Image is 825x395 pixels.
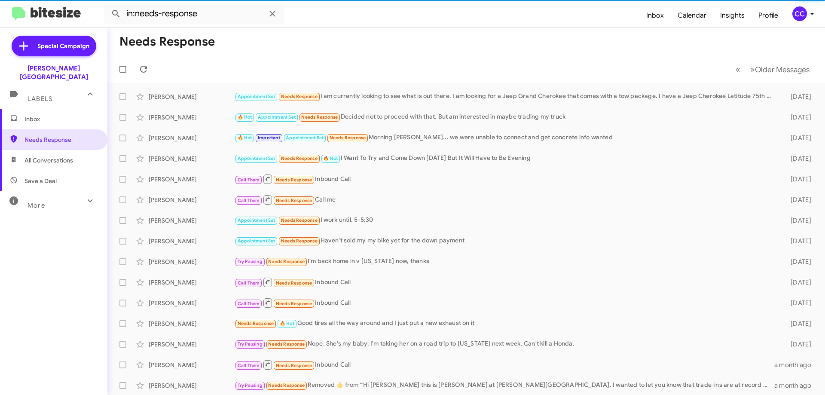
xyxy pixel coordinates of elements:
[238,238,275,244] span: Appointment Set
[777,113,818,122] div: [DATE]
[235,92,777,101] div: I am currently looking to see what is out there. I am looking for a Jeep Grand Cherokee that come...
[235,380,774,390] div: Removed ‌👍‌ from “ Hi [PERSON_NAME] this is [PERSON_NAME] at [PERSON_NAME][GEOGRAPHIC_DATA]. I wa...
[286,135,324,141] span: Appointment Set
[639,3,671,28] span: Inbox
[238,259,263,264] span: Try Pausing
[24,135,98,144] span: Needs Response
[268,341,305,347] span: Needs Response
[238,198,260,203] span: Call Them
[235,297,777,308] div: Inbound Call
[24,156,73,165] span: All Conversations
[238,341,263,347] span: Try Pausing
[777,134,818,142] div: [DATE]
[235,112,777,122] div: Decided not to proceed with that. But am interested in maybe trading my truck
[777,196,818,204] div: [DATE]
[238,363,260,368] span: Call Them
[149,175,235,184] div: [PERSON_NAME]
[238,217,275,223] span: Appointment Set
[27,95,52,103] span: Labels
[12,36,96,56] a: Special Campaign
[119,35,215,49] h1: Needs Response
[235,174,777,184] div: Inbound Call
[276,301,312,306] span: Needs Response
[24,177,57,185] span: Save a Deal
[745,61,815,78] button: Next
[777,154,818,163] div: [DATE]
[777,340,818,349] div: [DATE]
[777,237,818,245] div: [DATE]
[281,238,318,244] span: Needs Response
[785,6,816,21] button: CC
[752,3,785,28] a: Profile
[149,196,235,204] div: [PERSON_NAME]
[671,3,713,28] a: Calendar
[268,383,305,388] span: Needs Response
[235,318,777,328] div: Good tires all the way around and I just put a new exhaust on it
[755,65,810,74] span: Older Messages
[149,257,235,266] div: [PERSON_NAME]
[235,339,777,349] div: Nope. She's my baby. I'm taking her on a road trip to [US_STATE] next week. Can't kill a Honda.
[777,257,818,266] div: [DATE]
[750,64,755,75] span: »
[777,92,818,101] div: [DATE]
[281,217,318,223] span: Needs Response
[238,301,260,306] span: Call Them
[238,135,252,141] span: 🔥 Hot
[238,280,260,286] span: Call Them
[238,94,275,99] span: Appointment Set
[774,361,818,369] div: a month ago
[238,321,274,326] span: Needs Response
[235,153,777,163] div: I Want To Try and Come Down [DATE] But It Will Have to Be Evening
[736,64,740,75] span: «
[323,156,338,161] span: 🔥 Hot
[258,135,280,141] span: Important
[149,319,235,328] div: [PERSON_NAME]
[149,154,235,163] div: [PERSON_NAME]
[777,278,818,287] div: [DATE]
[149,237,235,245] div: [PERSON_NAME]
[258,114,296,120] span: Appointment Set
[713,3,752,28] span: Insights
[149,92,235,101] div: [PERSON_NAME]
[27,202,45,209] span: More
[238,156,275,161] span: Appointment Set
[149,361,235,369] div: [PERSON_NAME]
[235,236,777,246] div: Haven't sold my my bike yet for the down payment
[235,359,774,370] div: Inbound Call
[238,383,263,388] span: Try Pausing
[777,319,818,328] div: [DATE]
[730,61,746,78] button: Previous
[330,135,366,141] span: Needs Response
[276,280,312,286] span: Needs Response
[149,113,235,122] div: [PERSON_NAME]
[235,133,777,143] div: Morning [PERSON_NAME]... we were unable to connect and get concrete info wanted
[301,114,338,120] span: Needs Response
[149,134,235,142] div: [PERSON_NAME]
[792,6,807,21] div: CC
[268,259,305,264] span: Needs Response
[149,278,235,287] div: [PERSON_NAME]
[777,299,818,307] div: [DATE]
[731,61,815,78] nav: Page navigation example
[238,114,252,120] span: 🔥 Hot
[281,156,318,161] span: Needs Response
[777,216,818,225] div: [DATE]
[276,363,312,368] span: Needs Response
[149,299,235,307] div: [PERSON_NAME]
[235,277,777,288] div: Inbound Call
[276,198,312,203] span: Needs Response
[281,94,318,99] span: Needs Response
[235,194,777,205] div: Call me
[238,177,260,183] span: Call Them
[149,381,235,390] div: [PERSON_NAME]
[280,321,294,326] span: 🔥 Hot
[37,42,89,50] span: Special Campaign
[24,115,98,123] span: Inbox
[777,175,818,184] div: [DATE]
[235,257,777,266] div: I'm back home in v [US_STATE] now, thanks
[149,216,235,225] div: [PERSON_NAME]
[149,340,235,349] div: [PERSON_NAME]
[774,381,818,390] div: a month ago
